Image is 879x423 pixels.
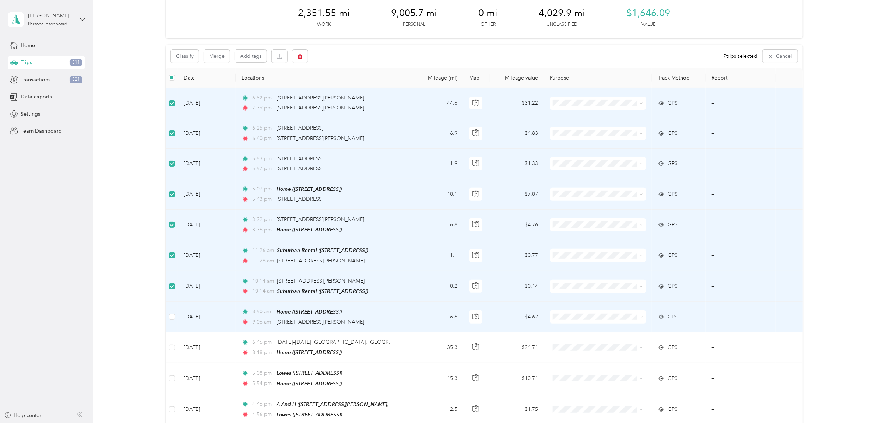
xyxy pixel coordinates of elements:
[668,129,678,137] span: GPS
[252,257,274,265] span: 11:28 am
[70,59,82,66] span: 311
[412,363,463,394] td: 15.3
[706,149,776,179] td: --
[277,258,365,264] span: [STREET_ADDRESS][PERSON_NAME]
[70,76,82,83] span: 321
[21,59,32,66] span: Trips
[21,76,50,84] span: Transactions
[490,210,544,240] td: $4.76
[277,186,342,192] span: Home ([STREET_ADDRESS])
[252,400,273,408] span: 4:46 pm
[490,68,544,88] th: Mileage value
[490,363,544,394] td: $10.71
[838,382,879,423] iframe: Everlance-gr Chat Button Frame
[298,7,350,19] span: 2,351.55 mi
[277,95,364,101] span: [STREET_ADDRESS][PERSON_NAME]
[490,118,544,148] td: $4.83
[277,105,364,111] span: [STREET_ADDRESS][PERSON_NAME]
[277,216,364,223] span: [STREET_ADDRESS][PERSON_NAME]
[277,247,368,253] span: Suburban Rental ([STREET_ADDRESS])
[277,135,364,141] span: [STREET_ADDRESS][PERSON_NAME]
[178,271,236,302] td: [DATE]
[706,118,776,148] td: --
[706,210,776,240] td: --
[412,68,463,88] th: Mileage (mi)
[21,127,62,135] span: Team Dashboard
[252,318,273,326] span: 9:06 am
[668,313,678,321] span: GPS
[652,68,706,88] th: Track Method
[252,155,273,163] span: 5:53 pm
[668,343,678,352] span: GPS
[412,210,463,240] td: 6.8
[252,216,273,224] span: 3:22 pm
[668,405,678,413] span: GPS
[178,68,236,88] th: Date
[463,68,490,88] th: Map
[252,134,273,143] span: 6:40 pm
[277,165,323,172] span: [STREET_ADDRESS]
[317,21,331,28] p: Work
[403,21,426,28] p: Personal
[412,302,463,332] td: 6.6
[277,196,323,202] span: [STREET_ADDRESS]
[547,21,578,28] p: Unclassified
[277,319,364,325] span: [STREET_ADDRESS][PERSON_NAME]
[252,369,273,377] span: 5:08 pm
[668,374,678,382] span: GPS
[252,308,273,316] span: 8:50 am
[412,240,463,271] td: 1.1
[277,125,323,131] span: [STREET_ADDRESS]
[668,221,678,229] span: GPS
[204,50,230,63] button: Merge
[277,349,342,355] span: Home ([STREET_ADDRESS])
[252,185,273,193] span: 5:07 pm
[252,165,273,173] span: 5:57 pm
[544,68,652,88] th: Purpose
[178,88,236,118] td: [DATE]
[277,155,323,162] span: [STREET_ADDRESS]
[252,195,273,203] span: 5:43 pm
[277,278,365,284] span: [STREET_ADDRESS][PERSON_NAME]
[21,110,40,118] span: Settings
[178,363,236,394] td: [DATE]
[252,226,273,234] span: 3:36 pm
[706,271,776,302] td: --
[412,179,463,210] td: 10.1
[178,210,236,240] td: [DATE]
[277,381,342,387] span: Home ([STREET_ADDRESS])
[277,339,534,345] span: [DATE]–[DATE] [GEOGRAPHIC_DATA], [GEOGRAPHIC_DATA], [GEOGRAPHIC_DATA], [GEOGRAPHIC_DATA]
[4,412,42,419] div: Help center
[539,7,586,19] span: 4,029.9 mi
[706,88,776,118] td: --
[490,88,544,118] td: $31.22
[277,370,342,376] span: Lowes ([STREET_ADDRESS])
[236,68,412,88] th: Locations
[490,240,544,271] td: $0.77
[627,7,671,19] span: $1,646.09
[668,282,678,290] span: GPS
[641,21,655,28] p: Value
[479,7,498,19] span: 0 mi
[490,149,544,179] td: $1.33
[252,338,273,346] span: 6:46 pm
[252,247,274,255] span: 11:26 am
[21,93,52,101] span: Data exports
[252,380,273,388] span: 5:54 pm
[252,104,273,112] span: 7:39 pm
[724,52,757,60] span: 7 trips selected
[668,160,678,168] span: GPS
[178,149,236,179] td: [DATE]
[412,332,463,363] td: 35.3
[490,332,544,363] td: $24.71
[252,349,273,357] span: 8:18 pm
[277,401,388,407] span: A And H ([STREET_ADDRESS][PERSON_NAME])
[490,302,544,332] td: $4.62
[706,302,776,332] td: --
[490,179,544,210] td: $7.07
[178,179,236,210] td: [DATE]
[252,287,274,295] span: 10:14 am
[490,271,544,302] td: $0.14
[171,50,199,63] button: Classify
[28,12,74,20] div: [PERSON_NAME]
